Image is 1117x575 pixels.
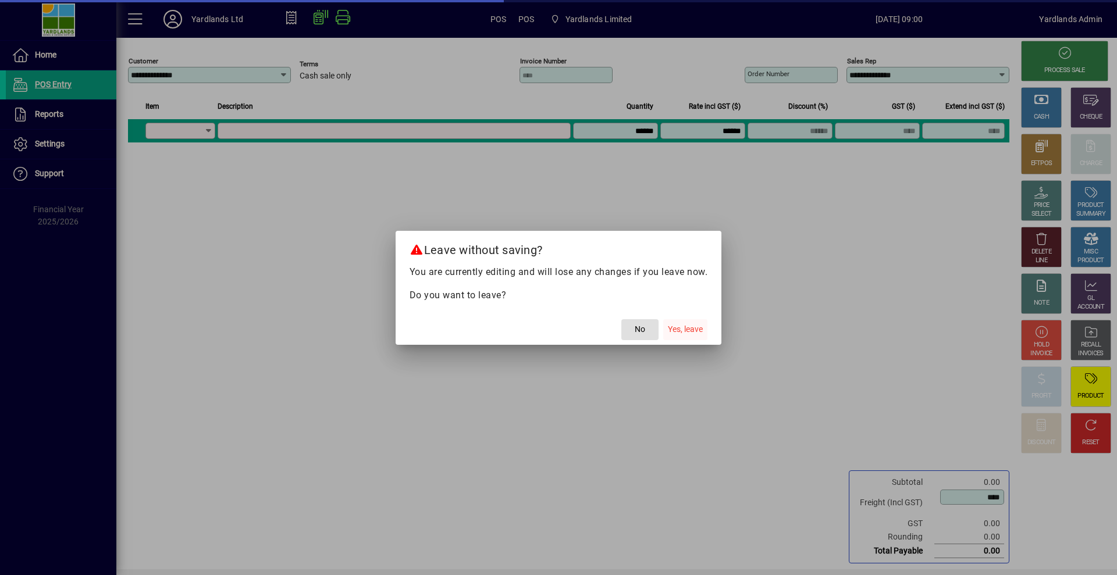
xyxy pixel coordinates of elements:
button: Yes, leave [663,319,707,340]
h2: Leave without saving? [396,231,722,265]
p: You are currently editing and will lose any changes if you leave now. [410,265,708,279]
span: Yes, leave [668,323,703,335]
button: No [621,319,659,340]
p: Do you want to leave? [410,288,708,302]
span: No [635,323,645,335]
